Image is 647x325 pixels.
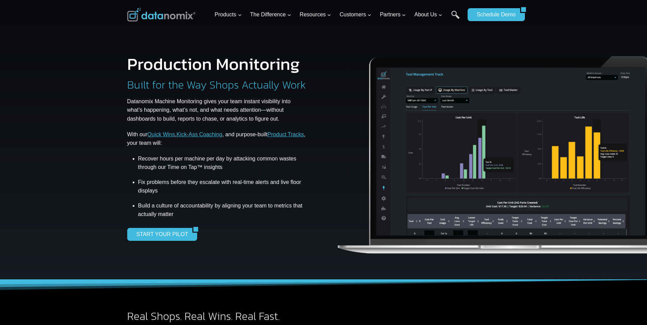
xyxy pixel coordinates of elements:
a: START YOUR PILOT [127,228,193,241]
a: Privacy Policy [93,152,115,157]
span: Products [215,10,241,19]
span: Partners [380,10,406,19]
span: State/Region [153,84,180,90]
span: Resources [300,10,331,19]
li: Fix problems before they escalate with real-time alerts and live floor displays [138,174,307,199]
span: Last Name [153,0,175,6]
li: Recover hours per machine per day by attacking common wastes through our Time on Tap™ insights [138,154,307,174]
h2: Built for the Way Shops Actually Work [127,79,306,90]
p: Datanomix Machine Monitoring gives your team instant visibility into what’s happening, what’s not... [127,97,307,123]
a: Schedule Demo [468,8,520,21]
h1: Production Monitoring [127,56,300,73]
p: With our , , and purpose-built , your team will: [127,130,307,148]
h2: Real Shops. Real Wins. Real Fast. [127,311,377,322]
a: Kick-Ass Coaching [176,131,222,137]
a: Product Tracks [267,131,304,137]
span: The Difference [250,10,291,19]
span: Customers [340,10,371,19]
span: About Us [414,10,442,19]
a: Terms [76,152,87,157]
iframe: Chat Widget [613,292,647,325]
li: Build a culture of accountability by aligning your team to metrics that actually matter [138,199,307,221]
span: Phone number [153,28,184,34]
nav: Primary Navigation [212,4,464,26]
img: Datanomix [127,8,195,21]
a: Quick Wins [147,131,175,137]
a: Search [451,11,460,26]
